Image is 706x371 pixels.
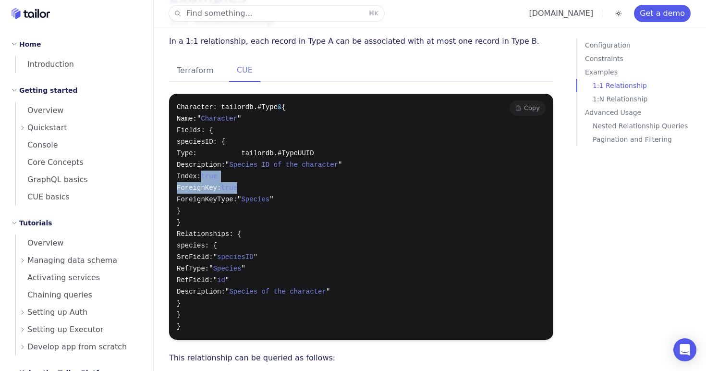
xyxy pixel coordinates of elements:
[16,188,142,206] a: CUE basics
[338,161,342,169] span: "
[27,306,87,319] span: Setting up Auth
[177,115,197,123] span: Name:
[177,276,213,284] span: RefField:
[217,276,225,284] span: id
[177,173,201,180] span: Index:
[593,119,702,133] a: Nested Relationship Queries
[229,288,326,296] span: Species of the character
[16,286,142,304] a: Chaining queries
[177,322,181,330] span: }
[16,140,58,149] span: Console
[593,79,702,92] a: 1:1 Relationship
[585,52,702,65] a: Constraints
[177,288,225,296] span: Description:
[510,100,546,116] button: Copy
[16,273,100,282] span: Activating services
[12,8,50,19] a: Home
[177,242,217,249] span: species: {
[177,196,237,203] span: ForeignKeyType:
[16,290,92,299] span: Chaining queries
[177,149,314,157] span: Type: tailordb.#TypeUUID
[217,253,254,261] span: speciesID
[177,253,213,261] span: SrcField:
[16,56,142,73] a: Introduction
[169,351,553,365] p: This relationship can be queried as follows:
[213,253,217,261] span: "
[197,115,201,123] span: "
[177,219,181,226] span: }
[177,184,221,192] span: ForeignKey:
[213,276,217,284] span: "
[269,196,273,203] span: "
[225,276,229,284] span: "
[27,121,67,135] span: Quickstart
[16,238,63,247] span: Overview
[201,173,217,180] span: true
[368,10,374,17] kbd: ⌘
[16,269,142,286] a: Activating services
[221,184,237,192] span: true
[16,102,142,119] a: Overview
[229,161,338,169] span: Species ID of the character
[169,35,553,48] p: In a 1:1 relationship, each record in Type A can be associated with at most one record in Type B.
[278,103,281,111] span: &
[16,106,63,115] span: Overview
[213,265,242,272] span: Species
[177,299,181,307] span: }
[225,288,229,296] span: "
[177,265,209,272] span: RefType:
[27,323,103,336] span: Setting up Executor
[19,217,52,229] h2: Tutorials
[326,288,330,296] span: "
[225,161,229,169] span: "
[169,60,221,82] button: Terraform
[19,38,41,50] h2: Home
[16,60,74,69] span: Introduction
[374,10,378,17] kbd: K
[16,136,142,154] a: Console
[529,9,593,18] a: [DOMAIN_NAME]
[585,65,702,79] a: Examples
[177,126,213,134] span: Fields: {
[201,115,237,123] span: Character
[177,161,225,169] span: Description:
[177,138,225,146] span: speciesID: {
[169,6,384,21] button: Find something...⌘K
[16,175,88,184] span: GraphQL basics
[177,207,181,215] span: }
[16,235,142,252] a: Overview
[27,340,127,354] span: Develop app from scratch
[237,196,241,203] span: "
[585,38,702,52] a: Configuration
[229,60,260,82] button: CUE
[19,85,78,96] h2: Getting started
[177,230,241,238] span: Relationships: {
[613,8,624,19] button: Toggle dark mode
[254,253,257,261] span: "
[27,254,117,267] span: Managing data schema
[241,196,269,203] span: Species
[593,133,702,146] a: Pagination and Filtering
[16,158,84,167] span: Core Concepts
[177,103,278,111] span: Character: tailordb.#Type
[634,5,691,22] a: Get a demo
[16,171,142,188] a: GraphQL basics
[237,115,241,123] span: "
[16,192,70,201] span: CUE basics
[593,92,702,106] a: 1:N Relationship
[281,103,285,111] span: {
[241,265,245,272] span: "
[177,311,181,319] span: }
[585,106,702,119] a: Advanced Usage
[209,265,213,272] span: "
[16,154,142,171] a: Core Concepts
[673,338,696,361] div: Open Intercom Messenger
